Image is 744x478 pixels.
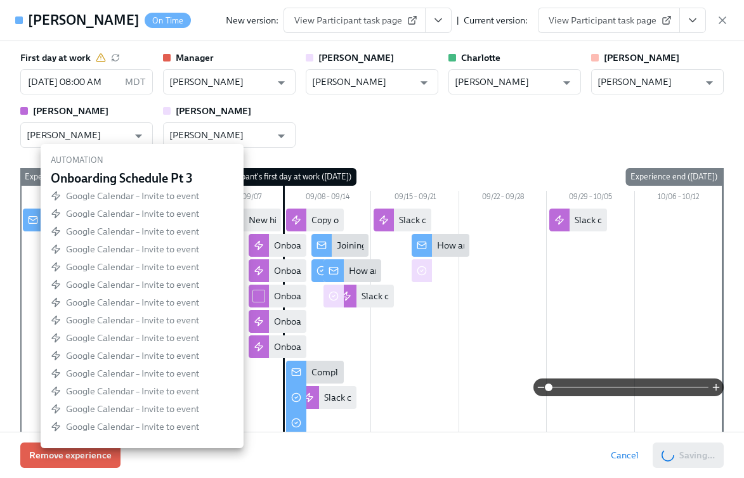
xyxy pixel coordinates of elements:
div: Slack channel round 1 [575,214,661,226]
svg: This date applies to this experience only. It differs from the user's profile (2025/08/25). [96,53,106,63]
div: Onboarding Schedule [274,239,361,252]
div: Google Calendar – Invite to event [66,296,199,309]
div: Onboarding Schedule Pt 3 [51,172,233,184]
div: Slack channel round 2 [324,391,411,404]
div: Google Calendar – Invite to event [66,225,199,238]
button: View task page [425,8,452,33]
a: View Participant task page [284,8,426,33]
button: Open [414,73,434,93]
button: Cancel [602,442,648,468]
div: Google Calendar – Invite to event [66,190,199,202]
div: Google Calendar – Invite to event [66,278,199,291]
h4: [PERSON_NAME] [28,11,140,30]
a: View Participant task page [538,8,680,33]
button: Open [271,126,291,146]
div: Google Calendar – Invite to event [66,367,199,380]
div: How are you feeling? [437,239,522,252]
div: Google Calendar – Invite to event [66,261,199,273]
div: Onboarding Schedule Pt 3 [274,290,379,302]
span: View Participant task page [294,14,415,27]
button: Open [700,73,719,93]
div: 10/06 – 10/12 [635,191,722,206]
div: New hire tech requests [249,214,341,226]
div: | [457,14,459,27]
div: 09/15 – 09/21 [371,191,459,206]
strong: Manager [176,52,214,63]
div: How are you feeling? [349,264,434,277]
strong: [PERSON_NAME] [176,105,251,117]
button: Open [271,73,291,93]
div: Onboarding Schedule Pt 4 [274,315,379,328]
div: Google Calendar – Invite to event [66,385,199,397]
strong: Charlotte [461,52,500,63]
label: First day at work [20,51,91,64]
span: Remove experience [29,449,112,462]
strong: [PERSON_NAME] [33,105,108,117]
div: Google Calendar – Invite to event [66,314,199,326]
div: 09/22 – 09/28 [459,191,547,206]
div: Slack channel round 3 [399,214,486,226]
div: Copy of Slack channel round 1 [311,214,430,226]
button: View task page [679,8,706,33]
div: Onboarding Schedule Pt 2 [274,264,378,277]
div: Experience end ([DATE]) [625,168,722,186]
span: On Time [145,16,191,25]
p: MDT [125,75,145,88]
div: Compliance Requirements Instructions [311,366,468,378]
div: Onboarding Schedule Pt 5 [274,340,379,353]
button: Open [129,126,148,146]
div: Slack channel round 3 [362,290,449,302]
div: 09/08 – 09/14 [284,191,371,206]
strong: [PERSON_NAME] [318,52,394,63]
button: Remove experience [20,442,121,468]
strong: [PERSON_NAME] [604,52,679,63]
div: Automation [51,154,233,167]
span: View Participant task page [549,14,669,27]
div: Google Calendar – Invite to event [66,349,199,362]
div: Participant's first day at work ([DATE]) [213,168,356,186]
button: Open [557,73,577,93]
div: 09/29 – 10/05 [547,191,634,206]
button: Click to reset to employee profile date (2025/08/25) [111,53,120,62]
span: Cancel [611,449,639,462]
div: New version: [226,14,278,27]
div: Google Calendar – Invite to event [66,243,199,255]
div: Joining your IOP Shadow Session Instructions [337,239,518,252]
div: Google Calendar – Invite to event [66,207,199,220]
div: Google Calendar – Invite to event [66,332,199,344]
div: Google Calendar – Invite to event [66,420,199,433]
div: Google Calendar – Invite to event [66,403,199,415]
div: Current version: [464,14,528,27]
